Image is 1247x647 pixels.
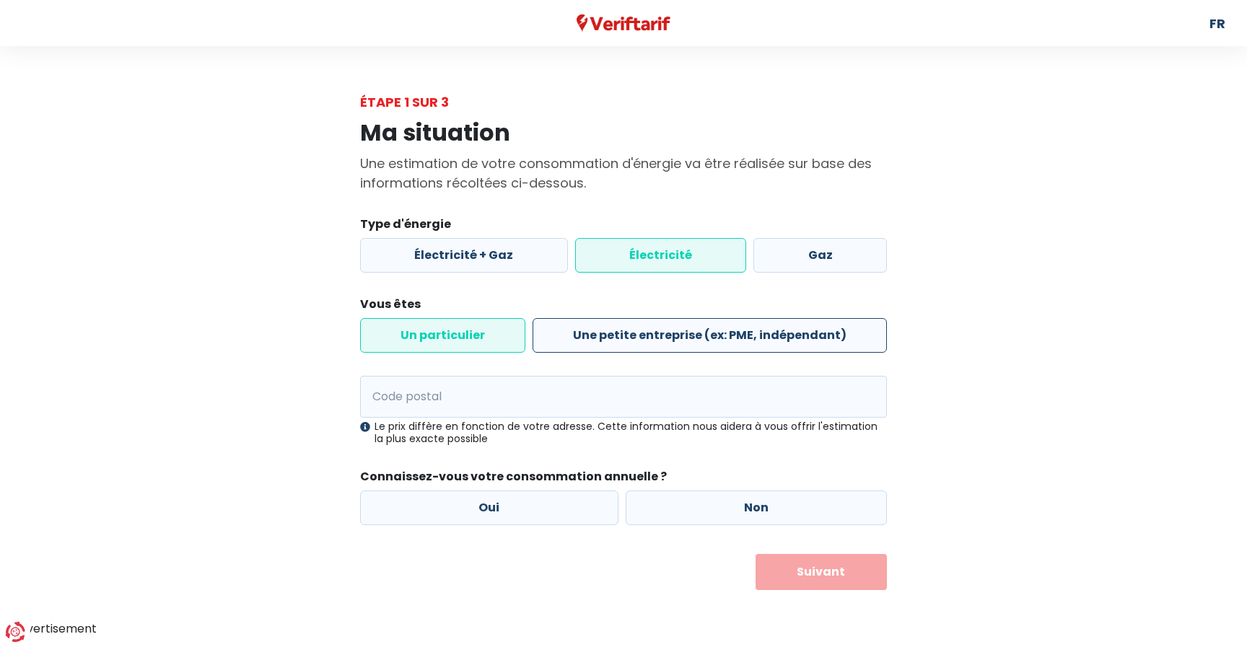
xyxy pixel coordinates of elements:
legend: Vous êtes [360,296,887,318]
legend: Connaissez-vous votre consommation annuelle ? [360,468,887,490]
label: Un particulier [360,318,525,353]
div: Le prix diffère en fonction de votre adresse. Cette information nous aidera à vous offrir l'estim... [360,421,887,445]
p: Une estimation de votre consommation d'énergie va être réalisée sur base des informations récolté... [360,154,887,193]
label: Électricité + Gaz [360,238,568,273]
label: Oui [360,490,618,525]
label: Non [626,490,888,525]
h1: Ma situation [360,119,887,146]
input: 1000 [360,376,887,418]
label: Une petite entreprise (ex: PME, indépendant) [533,318,887,353]
button: Suivant [756,554,888,590]
label: Gaz [753,238,887,273]
legend: Type d'énergie [360,216,887,238]
img: Veriftarif logo [577,14,671,32]
div: Étape 1 sur 3 [360,92,887,112]
label: Électricité [575,238,747,273]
